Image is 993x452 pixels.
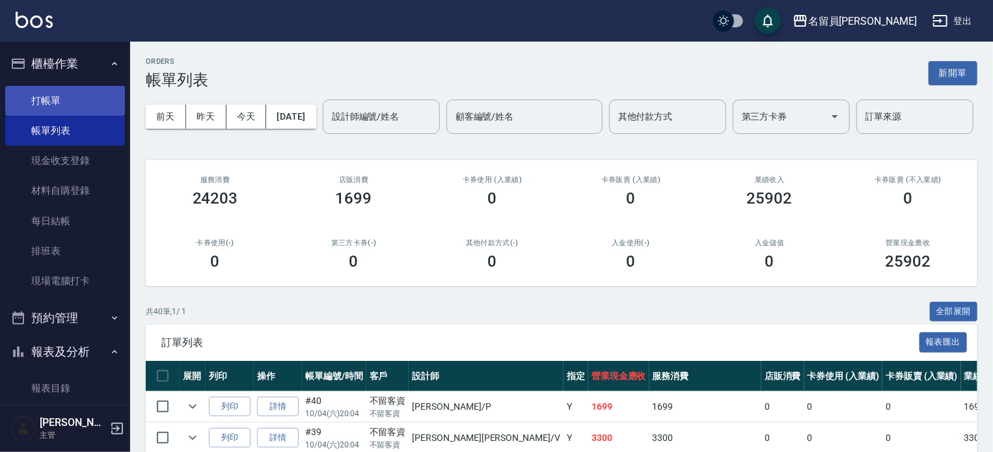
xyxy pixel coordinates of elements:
[409,392,564,422] td: [PERSON_NAME] /P
[5,146,125,176] a: 現金收支登錄
[183,428,202,447] button: expand row
[564,392,588,422] td: Y
[302,392,366,422] td: #40
[804,392,883,422] td: 0
[257,428,299,448] a: 詳情
[649,361,761,392] th: 服務消費
[716,176,823,184] h2: 業績收入
[761,392,804,422] td: 0
[370,425,406,439] div: 不留客資
[761,361,804,392] th: 店販消費
[919,332,968,352] button: 報表匯出
[305,408,363,419] p: 10/04 (六) 20:04
[300,176,407,184] h2: 店販消費
[206,361,254,392] th: 列印
[180,361,206,392] th: 展開
[254,361,302,392] th: 操作
[16,12,53,28] img: Logo
[929,61,977,85] button: 新開單
[854,176,962,184] h2: 卡券販賣 (不入業績)
[161,176,269,184] h3: 服務消費
[146,71,208,89] h3: 帳單列表
[755,8,781,34] button: save
[40,429,106,441] p: 主管
[409,361,564,392] th: 設計師
[854,239,962,247] h2: 營業現金應收
[366,361,409,392] th: 客戶
[886,252,931,271] h3: 25902
[266,105,316,129] button: [DATE]
[577,176,685,184] h2: 卡券販賣 (入業績)
[5,176,125,206] a: 材料自購登錄
[146,306,186,317] p: 共 40 筆, 1 / 1
[349,252,359,271] h3: 0
[5,373,125,403] a: 報表目錄
[10,416,36,442] img: Person
[588,392,649,422] td: 1699
[146,57,208,66] h2: ORDERS
[488,189,497,207] h3: 0
[209,397,251,417] button: 列印
[209,428,251,448] button: 列印
[186,105,226,129] button: 昨天
[305,439,363,451] p: 10/04 (六) 20:04
[5,86,125,116] a: 打帳單
[300,239,407,247] h2: 第三方卡券(-)
[930,302,978,322] button: 全部展開
[5,301,125,335] button: 預約管理
[5,236,125,266] a: 排班表
[183,397,202,416] button: expand row
[882,361,961,392] th: 卡券販賣 (入業績)
[161,239,269,247] h2: 卡券使用(-)
[370,394,406,408] div: 不留客資
[627,252,636,271] h3: 0
[824,106,845,127] button: Open
[211,252,220,271] h3: 0
[588,361,649,392] th: 營業現金應收
[302,361,366,392] th: 帳單編號/時間
[5,404,125,434] a: 店家日報表
[439,239,546,247] h2: 其他付款方式(-)
[488,252,497,271] h3: 0
[787,8,922,34] button: 名留員[PERSON_NAME]
[577,239,685,247] h2: 入金使用(-)
[747,189,793,207] h3: 25902
[257,397,299,417] a: 詳情
[5,266,125,296] a: 現場電腦打卡
[808,13,917,29] div: 名留員[PERSON_NAME]
[564,361,588,392] th: 指定
[146,105,186,129] button: 前天
[161,336,919,349] span: 訂單列表
[193,189,238,207] h3: 24203
[765,252,774,271] h3: 0
[5,335,125,369] button: 報表及分析
[5,47,125,81] button: 櫃檯作業
[40,416,106,429] h5: [PERSON_NAME]
[627,189,636,207] h3: 0
[5,116,125,146] a: 帳單列表
[226,105,267,129] button: 今天
[5,206,125,236] a: 每日結帳
[882,392,961,422] td: 0
[336,189,372,207] h3: 1699
[919,336,968,348] a: 報表匯出
[649,392,761,422] td: 1699
[370,408,406,419] p: 不留客資
[927,9,977,33] button: 登出
[804,361,883,392] th: 卡券使用 (入業績)
[716,239,823,247] h2: 入金儲值
[929,66,977,79] a: 新開單
[439,176,546,184] h2: 卡券使用 (入業績)
[370,439,406,451] p: 不留客資
[904,189,913,207] h3: 0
